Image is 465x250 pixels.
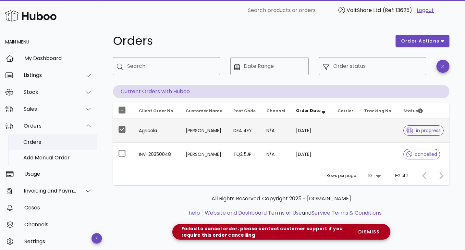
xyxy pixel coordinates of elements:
th: Order Date: Sorted descending. Activate to remove sorting. [291,103,332,119]
td: TQ2 5JP [228,143,261,166]
li: and [202,209,382,217]
th: Client Order No. [134,103,180,119]
td: N/A [261,143,291,166]
div: Cases [24,205,92,211]
span: Order Date [296,108,321,113]
td: [PERSON_NAME] [180,119,228,143]
div: Channels [24,221,92,228]
button: order actions [396,35,449,47]
span: (Ref: 13625) [383,6,412,14]
th: Carrier [332,103,359,119]
a: help [189,209,200,217]
div: 10Rows per page: [368,170,382,181]
button: dismiss [352,225,385,238]
p: All Rights Reserved. Copyright 2025 - [DOMAIN_NAME] [118,195,444,203]
td: [PERSON_NAME] [180,143,228,166]
span: Client Order No. [139,108,175,114]
img: Huboo Logo [5,9,56,23]
span: Status [403,108,423,114]
a: Website and Dashboard Terms of Use [205,209,302,217]
span: dismiss [358,229,380,235]
div: Listings [24,72,77,78]
div: Sales [24,106,77,112]
td: [DATE] [291,119,332,143]
div: Usage [24,171,92,177]
th: Status [398,103,449,119]
span: Channel [266,108,285,114]
div: Failed to cancel order; please contact customer support if you require this order cancelling [177,225,353,238]
h1: Orders [113,35,388,47]
a: Service Terms & Conditions [312,209,382,217]
span: in progress [406,128,441,133]
a: Logout [417,6,434,14]
p: Current Orders with Huboo [113,85,449,98]
div: 10 [368,173,372,179]
div: Rows per page: [326,166,382,185]
span: Customer Name [186,108,222,114]
div: Invoicing and Payments [24,188,77,194]
span: Tracking No. [364,108,393,114]
div: Add Manual Order [23,155,92,161]
td: Agricola [134,119,180,143]
th: Channel [261,103,291,119]
span: cancelled [406,152,437,156]
td: [DATE] [291,143,332,166]
div: Orders [23,139,92,145]
span: Post Code [233,108,256,114]
span: VoltShare Ltd [347,6,381,14]
td: DE4 4EY [228,119,261,143]
td: INV-20250048 [134,143,180,166]
td: N/A [261,119,291,143]
div: Stock [24,89,77,95]
span: order actions [401,38,440,44]
th: Tracking No. [359,103,398,119]
div: My Dashboard [24,55,92,61]
div: Orders [24,123,77,129]
th: Customer Name [180,103,228,119]
div: Settings [24,238,92,244]
div: 1-2 of 2 [395,173,409,179]
span: Carrier [337,108,353,114]
th: Post Code [228,103,261,119]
